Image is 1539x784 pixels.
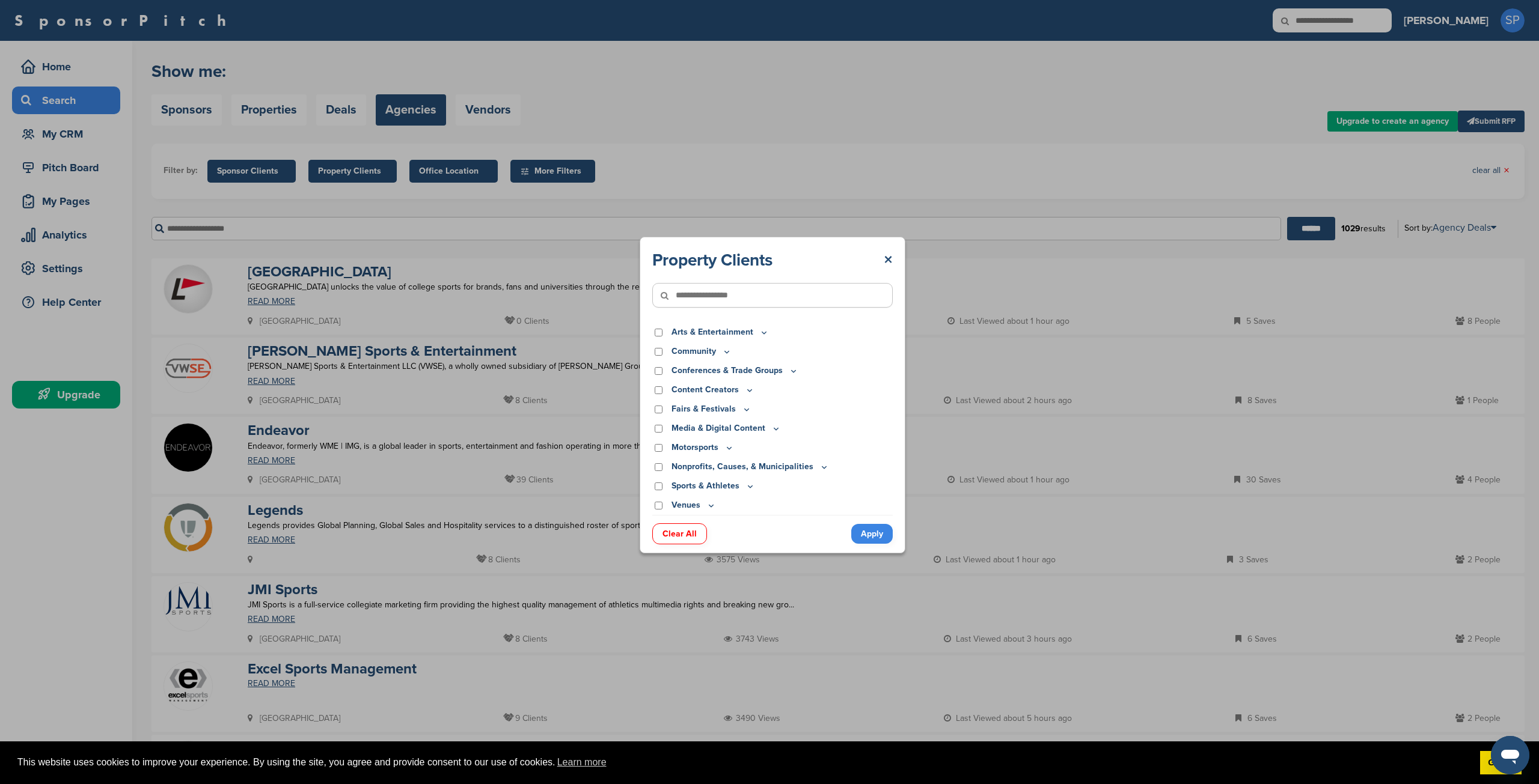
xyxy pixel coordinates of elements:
[672,345,732,358] p: Community
[17,753,1470,771] span: This website uses cookies to improve your experience. By using the site, you agree and provide co...
[672,479,755,493] p: Sports & Athletes
[672,326,769,339] p: Arts & Entertainment
[884,249,893,271] a: ×
[672,499,716,512] p: Venues
[672,441,734,454] p: Motorsports
[851,524,893,544] a: Apply
[555,753,608,771] a: learn more about cookies
[652,523,707,544] a: Clear All
[652,249,893,271] div: Property Clients
[672,422,781,435] p: Media & Digital Content
[1491,736,1529,774] iframe: Button to launch messaging window
[672,460,829,473] p: Nonprofits, Causes, & Municipalities
[672,364,798,377] p: Conferences & Trade Groups
[672,403,751,416] p: Fairs & Festivals
[1480,751,1522,775] a: dismiss cookie message
[672,383,754,397] p: Content Creators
